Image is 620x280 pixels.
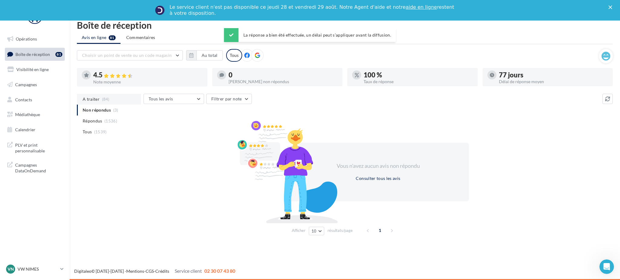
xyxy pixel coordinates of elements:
[74,269,91,274] a: Digitaleo
[83,118,102,124] span: Répondus
[15,161,62,174] span: Campagnes DataOnDemand
[18,266,58,272] p: VW NIMES
[4,108,66,121] a: Médiathèque
[94,129,107,134] span: (1539)
[15,127,35,132] span: Calendrier
[312,229,317,233] span: 10
[4,93,66,106] a: Contacts
[16,67,49,72] span: Visibilité en ligne
[4,158,66,176] a: Campagnes DataOnDemand
[353,175,403,182] button: Consulter tous les avis
[126,34,155,41] span: Commentaires
[364,72,473,78] div: 100 %
[170,4,455,16] div: Le service client n'est pas disponible ce jeudi 28 et vendredi 29 août. Notre Agent d'aide et not...
[15,82,37,87] span: Campagnes
[328,228,353,233] span: résultats/page
[155,269,169,274] a: Crédits
[15,141,62,154] span: PLV et print personnalisable
[155,5,165,15] img: Profile image for Service-Client
[224,28,396,42] div: La réponse a bien été effectuée, un délai peut s’appliquer avant la diffusion.
[406,4,437,10] a: aide en ligne
[186,50,223,60] button: Au total
[229,80,338,84] div: [PERSON_NAME] non répondus
[608,5,615,9] div: Fermer
[226,49,242,62] div: Tous
[74,269,235,274] span: © [DATE]-[DATE] - - -
[126,269,144,274] a: Mentions
[229,72,338,78] div: 0
[4,78,66,91] a: Campagnes
[146,269,154,274] a: CGS
[326,162,430,170] div: Vous n'avez aucun avis non répondu
[309,227,324,235] button: 10
[143,94,204,104] button: Tous les avis
[93,72,203,79] div: 4.5
[8,266,14,272] span: VN
[93,80,203,84] div: Note moyenne
[149,96,173,101] span: Tous les avis
[15,51,50,57] span: Boîte de réception
[292,228,305,233] span: Afficher
[196,50,223,60] button: Au total
[4,123,66,136] a: Calendrier
[102,97,110,102] span: (84)
[83,129,92,135] span: Tous
[104,119,117,123] span: (1536)
[204,268,235,274] span: 02 30 07 43 80
[599,259,614,274] iframe: Intercom live chat
[375,226,385,235] span: 1
[77,50,183,60] button: Choisir un point de vente ou un code magasin
[4,48,66,61] a: Boîte de réception81
[77,21,613,30] div: Boîte de réception
[5,263,65,275] a: VN VW NIMES
[16,36,37,41] span: Opérations
[364,80,473,84] div: Taux de réponse
[15,112,40,117] span: Médiathèque
[82,53,172,58] span: Choisir un point de vente ou un code magasin
[4,138,66,156] a: PLV et print personnalisable
[4,63,66,76] a: Visibilité en ligne
[499,72,608,78] div: 77 jours
[499,80,608,84] div: Délai de réponse moyen
[206,94,252,104] button: Filtrer par note
[83,96,100,102] span: A traiter
[55,52,62,57] div: 81
[4,33,66,45] a: Opérations
[175,268,202,274] span: Service client
[15,97,32,102] span: Contacts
